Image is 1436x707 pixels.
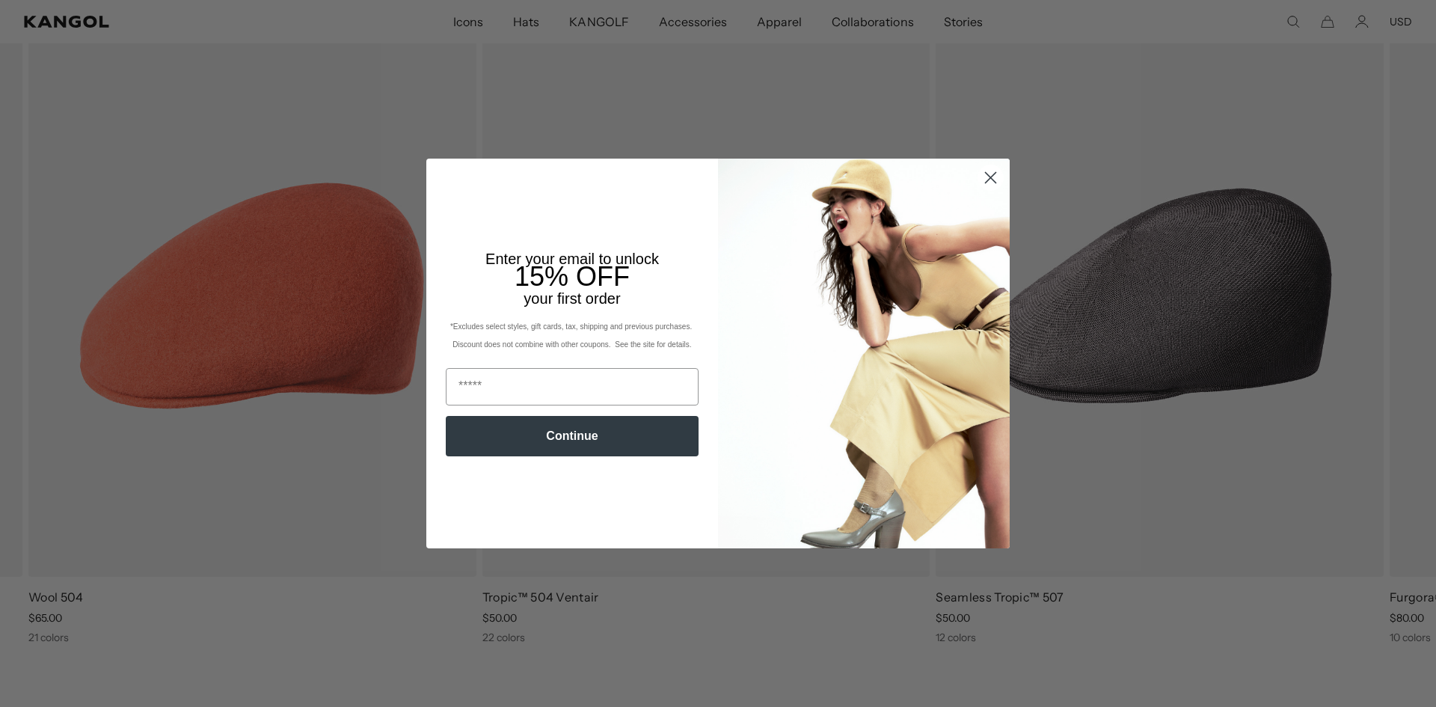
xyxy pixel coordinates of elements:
button: Continue [446,416,699,456]
img: 93be19ad-e773-4382-80b9-c9d740c9197f.jpeg [718,159,1010,548]
span: 15% OFF [515,261,630,292]
span: *Excludes select styles, gift cards, tax, shipping and previous purchases. Discount does not comb... [450,322,694,349]
span: your first order [524,290,620,307]
input: Email [446,368,699,405]
span: Enter your email to unlock [485,251,659,267]
button: Close dialog [978,165,1004,191]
